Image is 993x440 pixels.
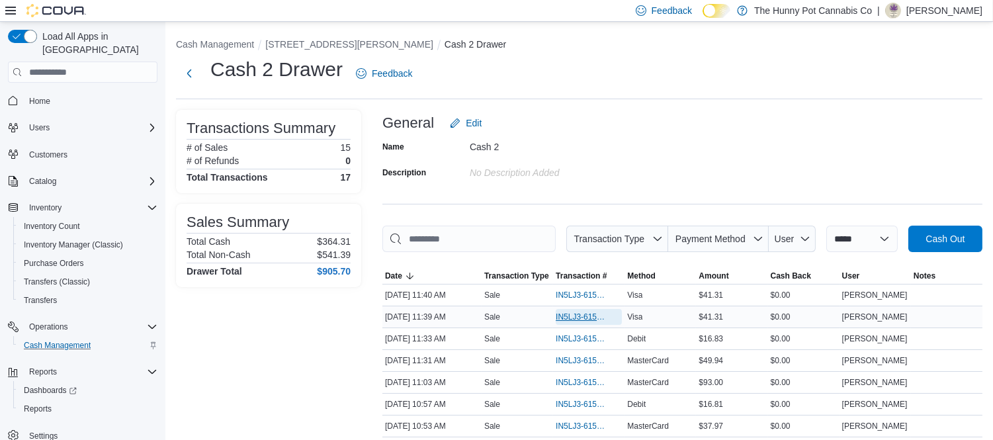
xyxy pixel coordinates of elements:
[187,214,289,230] h3: Sales Summary
[699,355,723,366] span: $49.94
[24,200,67,216] button: Inventory
[24,120,157,136] span: Users
[187,249,251,260] h6: Total Non-Cash
[885,3,901,19] div: Suzi Strand
[556,355,609,366] span: IN5LJ3-6154565
[176,38,982,54] nav: An example of EuiBreadcrumbs
[445,110,487,136] button: Edit
[29,202,62,213] span: Inventory
[699,312,723,322] span: $41.31
[19,218,157,234] span: Inventory Count
[351,60,417,87] a: Feedback
[627,421,669,431] span: MasterCard
[553,268,625,284] button: Transaction #
[24,92,157,109] span: Home
[627,312,642,322] span: Visa
[906,3,982,19] p: [PERSON_NAME]
[556,331,622,347] button: IN5LJ3-6154578
[769,226,816,252] button: User
[382,287,482,303] div: [DATE] 11:40 AM
[768,331,840,347] div: $0.00
[556,421,609,431] span: IN5LJ3-6154346
[484,421,500,431] p: Sale
[768,396,840,412] div: $0.00
[556,396,622,412] button: IN5LJ3-6154369
[29,322,68,332] span: Operations
[926,232,965,245] span: Cash Out
[754,3,872,19] p: The Hunny Pot Cannabis Co
[187,120,335,136] h3: Transactions Summary
[484,312,500,322] p: Sale
[19,382,157,398] span: Dashboards
[699,290,723,300] span: $41.31
[382,374,482,390] div: [DATE] 11:03 AM
[699,271,728,281] span: Amount
[627,355,669,366] span: MasterCard
[29,96,50,107] span: Home
[699,377,723,388] span: $93.00
[29,367,57,377] span: Reports
[3,172,163,191] button: Catalog
[3,318,163,336] button: Operations
[24,200,157,216] span: Inventory
[24,319,157,335] span: Operations
[840,268,911,284] button: User
[24,364,62,380] button: Reports
[19,401,57,417] a: Reports
[29,150,67,160] span: Customers
[3,145,163,164] button: Customers
[842,290,908,300] span: [PERSON_NAME]
[13,254,163,273] button: Purchase Orders
[556,353,622,369] button: IN5LJ3-6154565
[908,226,982,252] button: Cash Out
[3,91,163,110] button: Home
[19,237,157,253] span: Inventory Manager (Classic)
[484,290,500,300] p: Sale
[24,258,84,269] span: Purchase Orders
[13,273,163,291] button: Transfers (Classic)
[19,292,157,308] span: Transfers
[675,234,746,244] span: Payment Method
[382,418,482,434] div: [DATE] 10:53 AM
[842,355,908,366] span: [PERSON_NAME]
[24,340,91,351] span: Cash Management
[19,274,95,290] a: Transfers (Classic)
[699,333,723,344] span: $16.83
[484,355,500,366] p: Sale
[19,337,96,353] a: Cash Management
[842,421,908,431] span: [PERSON_NAME]
[484,399,500,410] p: Sale
[556,399,609,410] span: IN5LJ3-6154369
[382,226,556,252] input: This is a search bar. As you type, the results lower in the page will automatically filter.
[556,333,609,344] span: IN5LJ3-6154578
[317,236,351,247] p: $364.31
[372,67,412,80] span: Feedback
[385,271,402,281] span: Date
[696,268,767,284] button: Amount
[484,333,500,344] p: Sale
[24,221,80,232] span: Inventory Count
[466,116,482,130] span: Edit
[24,404,52,414] span: Reports
[842,271,860,281] span: User
[556,374,622,390] button: IN5LJ3-6154406
[19,401,157,417] span: Reports
[382,142,404,152] label: Name
[627,377,669,388] span: MasterCard
[768,418,840,434] div: $0.00
[3,363,163,381] button: Reports
[556,271,607,281] span: Transaction #
[29,122,50,133] span: Users
[775,234,795,244] span: User
[703,18,703,19] span: Dark Mode
[24,93,56,109] a: Home
[470,136,647,152] div: Cash 2
[484,377,500,388] p: Sale
[382,309,482,325] div: [DATE] 11:39 AM
[24,240,123,250] span: Inventory Manager (Classic)
[842,333,908,344] span: [PERSON_NAME]
[29,176,56,187] span: Catalog
[703,4,730,18] input: Dark Mode
[24,120,55,136] button: Users
[187,155,239,166] h6: # of Refunds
